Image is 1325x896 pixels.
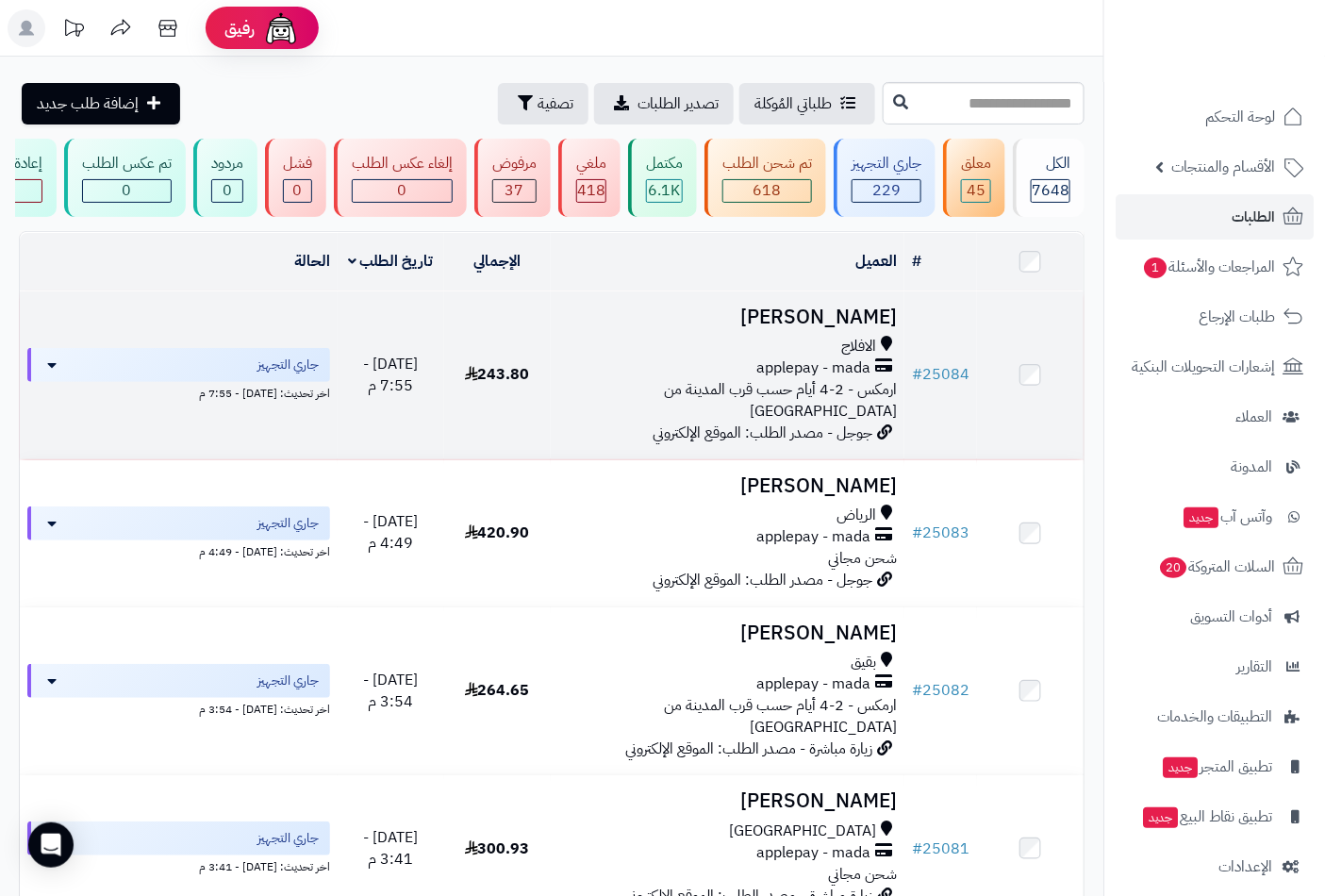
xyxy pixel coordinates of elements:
a: التطبيقات والخدمات [1116,694,1314,739]
img: logo-2.png [1197,43,1307,83]
span: applepay - mada [756,526,870,548]
a: جاري التجهيز 229 [830,139,939,217]
span: رفيق [224,17,255,40]
span: 243.80 [465,363,530,386]
a: #25081 [912,838,969,860]
span: ارمكس - 2-4 أيام حسب قرب المدينة من [GEOGRAPHIC_DATA] [664,694,897,738]
span: جاري التجهيز [257,829,319,848]
div: اخر تحديث: [DATE] - 3:41 م [27,855,330,875]
a: أدوات التسويق [1116,594,1314,639]
a: الإجمالي [473,250,521,273]
div: مرفوض [492,153,537,174]
span: المراجعات والأسئلة [1142,254,1275,280]
div: إلغاء عكس الطلب [352,153,453,174]
a: #25083 [912,522,969,544]
span: 1 [1144,257,1168,279]
a: معلق 45 [939,139,1009,217]
span: 0 [123,179,132,202]
span: تصدير الطلبات [638,92,719,115]
a: مردود 0 [190,139,261,217]
button: تصفية [498,83,588,124]
div: 6134 [647,180,682,202]
a: #25082 [912,679,969,702]
div: 37 [493,180,536,202]
span: جوجل - مصدر الطلب: الموقع الإلكتروني [653,422,872,444]
span: 20 [1160,557,1187,579]
a: لوحة التحكم [1116,94,1314,140]
div: 618 [723,180,811,202]
a: الطلبات [1116,194,1314,240]
a: تصدير الطلبات [594,83,734,124]
span: تطبيق المتجر [1161,754,1272,780]
span: [DATE] - 4:49 م [363,510,418,555]
a: السلات المتروكة20 [1116,544,1314,589]
span: الطلبات [1232,204,1275,230]
span: تطبيق نقاط البيع [1141,804,1272,830]
span: جديد [1184,507,1218,528]
span: جوجل - مصدر الطلب: الموقع الإلكتروني [653,569,872,591]
span: جاري التجهيز [257,514,319,533]
span: زيارة مباشرة - مصدر الطلب: الموقع الإلكتروني [625,738,872,760]
div: ملغي [576,153,606,174]
a: تطبيق المتجرجديد [1116,744,1314,789]
span: 618 [754,179,782,202]
a: الإعدادات [1116,844,1314,889]
span: التقارير [1236,654,1272,680]
span: # [912,679,922,702]
span: 264.65 [465,679,530,702]
span: بقيق [851,652,876,673]
div: مردود [211,153,243,174]
span: applepay - mada [756,842,870,864]
a: تطبيق نقاط البيعجديد [1116,794,1314,839]
a: إضافة طلب جديد [22,83,180,124]
a: طلباتي المُوكلة [739,83,875,124]
div: الكل [1031,153,1070,174]
span: 7648 [1032,179,1069,202]
span: أدوات التسويق [1190,604,1272,630]
span: العملاء [1235,404,1272,430]
h3: [PERSON_NAME] [558,307,898,328]
div: فشل [283,153,312,174]
span: 418 [577,179,605,202]
span: # [912,838,922,860]
span: # [912,522,922,544]
a: العميل [855,250,897,273]
div: 0 [212,180,242,202]
h3: [PERSON_NAME] [558,622,898,644]
span: تصفية [538,92,573,115]
span: [DATE] - 3:54 م [363,669,418,713]
span: 37 [505,179,524,202]
span: 229 [872,179,901,202]
a: ملغي 418 [555,139,624,217]
h3: [PERSON_NAME] [558,790,898,812]
span: 420.90 [465,522,530,544]
span: 0 [223,179,232,202]
a: تاريخ الطلب [348,250,434,273]
span: # [912,363,922,386]
div: اخر تحديث: [DATE] - 4:49 م [27,540,330,560]
div: 229 [853,180,920,202]
span: التطبيقات والخدمات [1157,704,1272,730]
span: جاري التجهيز [257,672,319,690]
div: اخر تحديث: [DATE] - 3:54 م [27,698,330,718]
a: تحديثات المنصة [50,9,97,52]
div: تم شحن الطلب [722,153,812,174]
span: ارمكس - 2-4 أيام حسب قرب المدينة من [GEOGRAPHIC_DATA] [664,378,897,423]
a: إلغاء عكس الطلب 0 [330,139,471,217]
span: وآتس آب [1182,504,1272,530]
span: الرياض [836,505,876,526]
span: شحن مجاني [828,863,897,886]
span: شحن مجاني [828,547,897,570]
div: 0 [284,180,311,202]
span: الافلاج [841,336,876,357]
div: مكتمل [646,153,683,174]
img: ai-face.png [262,9,300,47]
a: تم عكس الطلب 0 [60,139,190,217]
a: #25084 [912,363,969,386]
span: طلباتي المُوكلة [754,92,832,115]
div: جاري التجهيز [852,153,921,174]
span: 0 [293,179,303,202]
a: مكتمل 6.1K [624,139,701,217]
span: جديد [1163,757,1198,778]
div: 0 [353,180,452,202]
